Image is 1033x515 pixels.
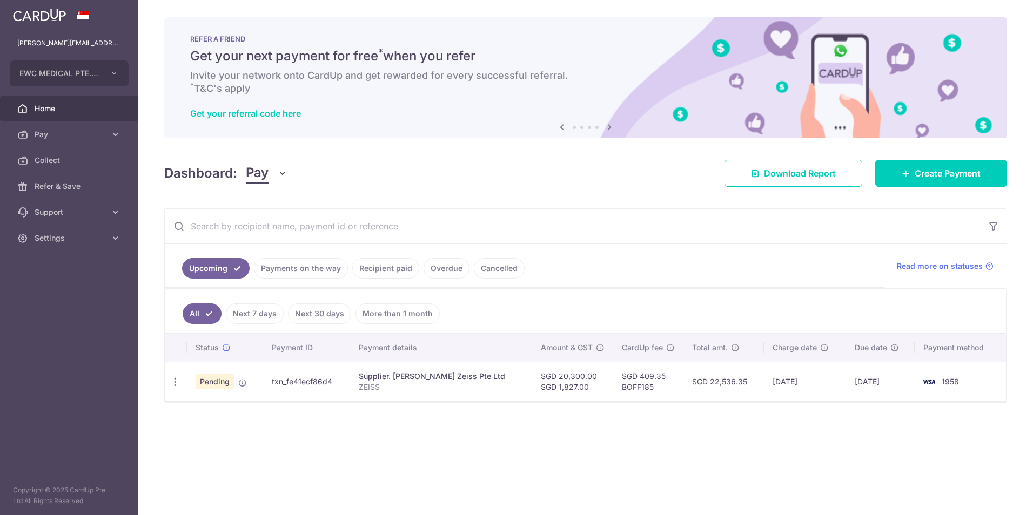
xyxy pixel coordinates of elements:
[196,374,234,389] span: Pending
[10,60,129,86] button: EWC MEDICAL PTE. LTD.
[164,17,1007,138] img: RAF banner
[764,362,846,401] td: [DATE]
[359,382,524,392] p: ZEISS
[915,167,981,180] span: Create Payment
[683,362,764,401] td: SGD 22,536.35
[350,334,532,362] th: Payment details
[164,164,237,183] h4: Dashboard:
[355,303,440,324] a: More than 1 month
[263,334,350,362] th: Payment ID
[964,483,1022,510] iframe: Opens a widget where you can find more information
[190,108,301,119] a: Get your referral code here
[246,163,269,184] span: Pay
[942,377,959,386] span: 1958
[190,69,981,95] h6: Invite your network onto CardUp and get rewarded for every successful referral. T&C's apply
[288,303,351,324] a: Next 30 days
[35,129,106,140] span: Pay
[875,160,1007,187] a: Create Payment
[613,362,683,401] td: SGD 409.35 BOFF185
[190,48,981,65] h5: Get your next payment for free when you refer
[474,258,525,279] a: Cancelled
[541,342,593,353] span: Amount & GST
[182,258,250,279] a: Upcoming
[226,303,284,324] a: Next 7 days
[897,261,983,272] span: Read more on statuses
[897,261,994,272] a: Read more on statuses
[17,38,121,49] p: [PERSON_NAME][EMAIL_ADDRESS][PERSON_NAME][DOMAIN_NAME]
[35,233,106,243] span: Settings
[165,209,981,243] input: Search by recipient name, payment id or reference
[764,167,836,180] span: Download Report
[254,258,348,279] a: Payments on the way
[424,258,469,279] a: Overdue
[359,371,524,382] div: Supplier. [PERSON_NAME] Zeiss Pte Ltd
[915,334,1006,362] th: Payment method
[13,9,66,22] img: CardUp
[692,342,728,353] span: Total amt.
[352,258,419,279] a: Recipient paid
[773,342,817,353] span: Charge date
[35,155,106,166] span: Collect
[35,207,106,218] span: Support
[19,68,99,79] span: EWC MEDICAL PTE. LTD.
[855,342,887,353] span: Due date
[532,362,613,401] td: SGD 20,300.00 SGD 1,827.00
[246,163,287,184] button: Pay
[196,342,219,353] span: Status
[622,342,663,353] span: CardUp fee
[918,375,940,388] img: Bank Card
[35,103,106,114] span: Home
[846,362,915,401] td: [DATE]
[35,181,106,192] span: Refer & Save
[263,362,350,401] td: txn_fe41ecf86d4
[725,160,862,187] a: Download Report
[183,303,222,324] a: All
[190,35,981,43] p: REFER A FRIEND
